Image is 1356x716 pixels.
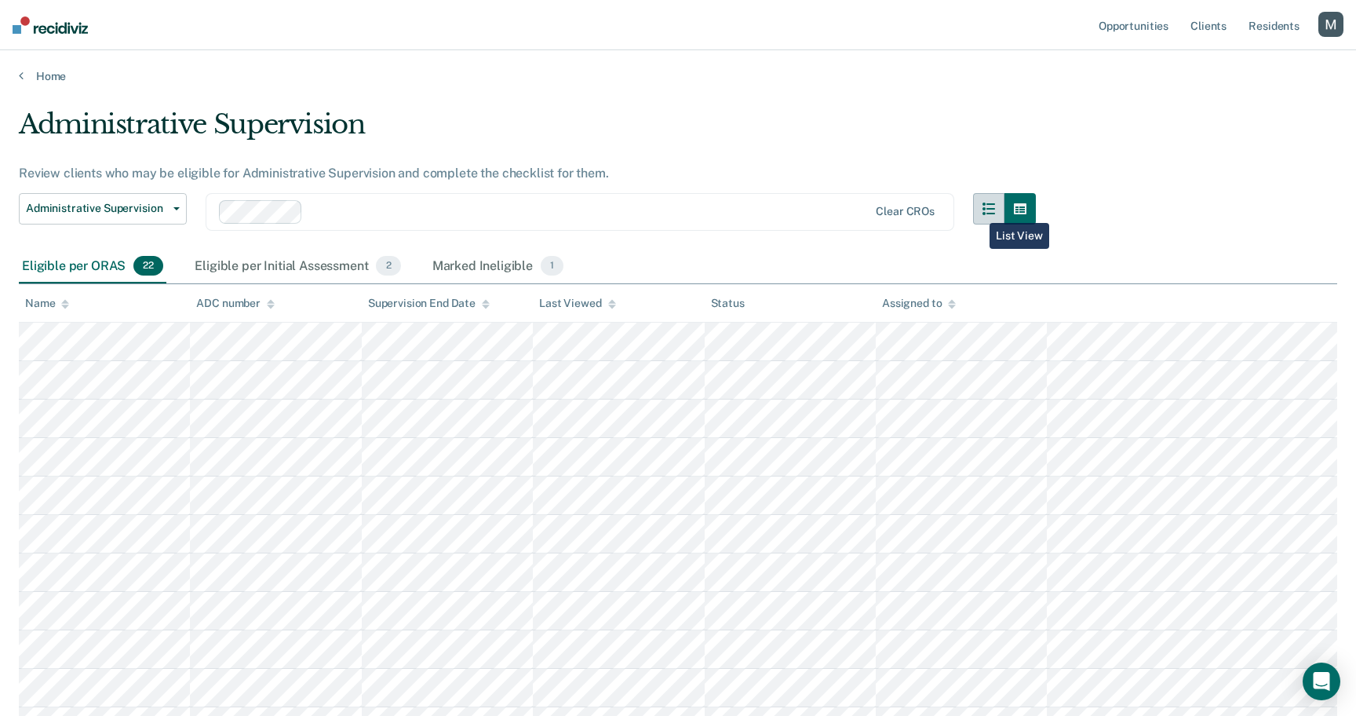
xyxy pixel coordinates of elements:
div: Open Intercom Messenger [1303,663,1340,700]
div: Administrative Supervision [19,108,1036,153]
img: Recidiviz [13,16,88,34]
a: Home [19,69,1337,83]
div: Name [25,297,69,310]
div: Last Viewed [539,297,615,310]
div: ADC number [196,297,275,310]
div: Status [711,297,745,310]
span: 22 [133,256,163,276]
div: Eligible per Initial Assessment2 [191,250,403,284]
div: Eligible per ORAS22 [19,250,166,284]
div: Supervision End Date [368,297,490,310]
button: Administrative Supervision [19,193,187,225]
div: Review clients who may be eligible for Administrative Supervision and complete the checklist for ... [19,166,1036,181]
span: 1 [541,256,563,276]
div: Marked Ineligible1 [429,250,567,284]
div: Clear CROs [876,205,935,218]
span: 2 [376,256,400,276]
div: Assigned to [882,297,956,310]
span: Administrative Supervision [26,202,167,215]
